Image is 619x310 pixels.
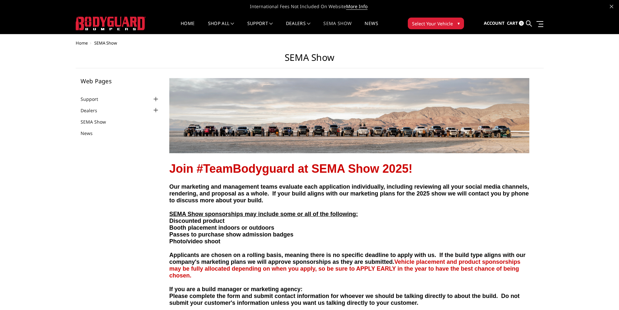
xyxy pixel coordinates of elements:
span: 0 [519,21,524,26]
a: Support [247,21,273,34]
a: Support [81,96,106,102]
a: News [365,21,378,34]
span: SEMA Show [94,40,117,46]
a: SEMA Show [323,21,352,34]
span: ▾ [458,20,460,27]
a: More Info [346,3,368,10]
strong: Vehicle Model: [240,265,271,271]
strong: Vehicle Make: [120,265,150,271]
a: Home [76,40,88,46]
h1: SEMA Show [76,52,544,68]
a: Dealers [81,107,105,114]
a: Cart 0 [507,15,524,32]
button: Select Your Vehicle [408,18,464,29]
span: Account [484,20,505,26]
strong: Tell us more about the other parts of your build. Colors, paint, suspension, wheels, tires, light... [1,299,171,303]
a: Account [484,15,505,32]
a: shop all [208,21,234,34]
h5: Web Pages [81,78,160,84]
a: News [81,130,101,137]
iframe: Chat Widget [587,279,619,310]
a: Dealers [286,21,311,34]
span: Select Your Vehicle [412,20,453,27]
a: Home [181,21,195,34]
span: Cart [507,20,518,26]
img: BODYGUARD BUMPERS [76,17,146,30]
a: SEMA Show [81,118,114,125]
